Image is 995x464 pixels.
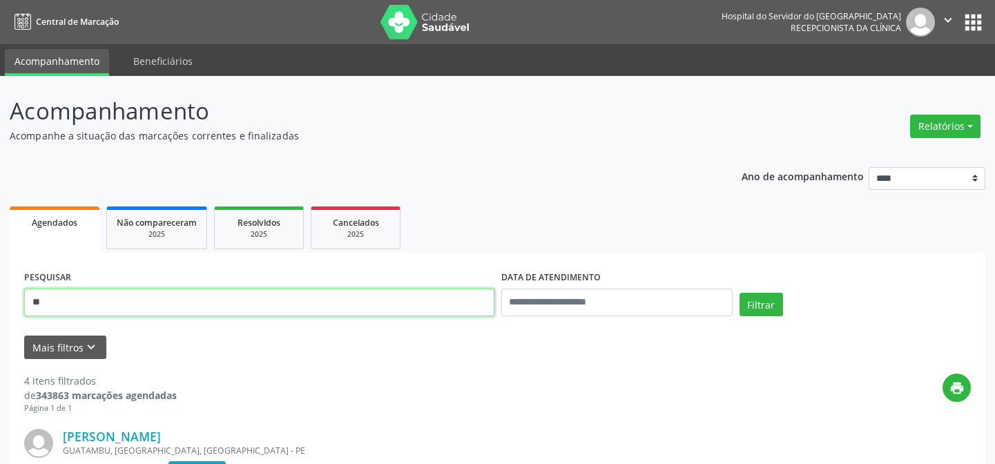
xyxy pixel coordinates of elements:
[742,167,864,184] p: Ano de acompanhamento
[117,217,197,229] span: Não compareceram
[24,336,106,360] button: Mais filtroskeyboard_arrow_down
[722,10,901,22] div: Hospital do Servidor do [GEOGRAPHIC_DATA]
[63,429,161,444] a: [PERSON_NAME]
[333,217,379,229] span: Cancelados
[940,12,956,28] i: 
[906,8,935,37] img: img
[10,94,693,128] p: Acompanhamento
[117,229,197,240] div: 2025
[791,22,901,34] span: Recepcionista da clínica
[224,229,293,240] div: 2025
[32,217,77,229] span: Agendados
[36,16,119,28] span: Central de Marcação
[10,10,119,33] a: Central de Marcação
[501,267,601,289] label: DATA DE ATENDIMENTO
[24,388,177,403] div: de
[321,229,390,240] div: 2025
[84,340,99,355] i: keyboard_arrow_down
[63,445,764,456] div: GUATAMBU, [GEOGRAPHIC_DATA], [GEOGRAPHIC_DATA] - PE
[24,374,177,388] div: 4 itens filtrados
[24,403,177,414] div: Página 1 de 1
[24,267,71,289] label: PESQUISAR
[910,115,980,138] button: Relatórios
[949,380,965,396] i: print
[238,217,280,229] span: Resolvidos
[36,389,177,402] strong: 343863 marcações agendadas
[10,128,693,143] p: Acompanhe a situação das marcações correntes e finalizadas
[943,374,971,402] button: print
[935,8,961,37] button: 
[740,293,783,316] button: Filtrar
[24,429,53,458] img: img
[124,49,202,73] a: Beneficiários
[961,10,985,35] button: apps
[5,49,109,76] a: Acompanhamento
